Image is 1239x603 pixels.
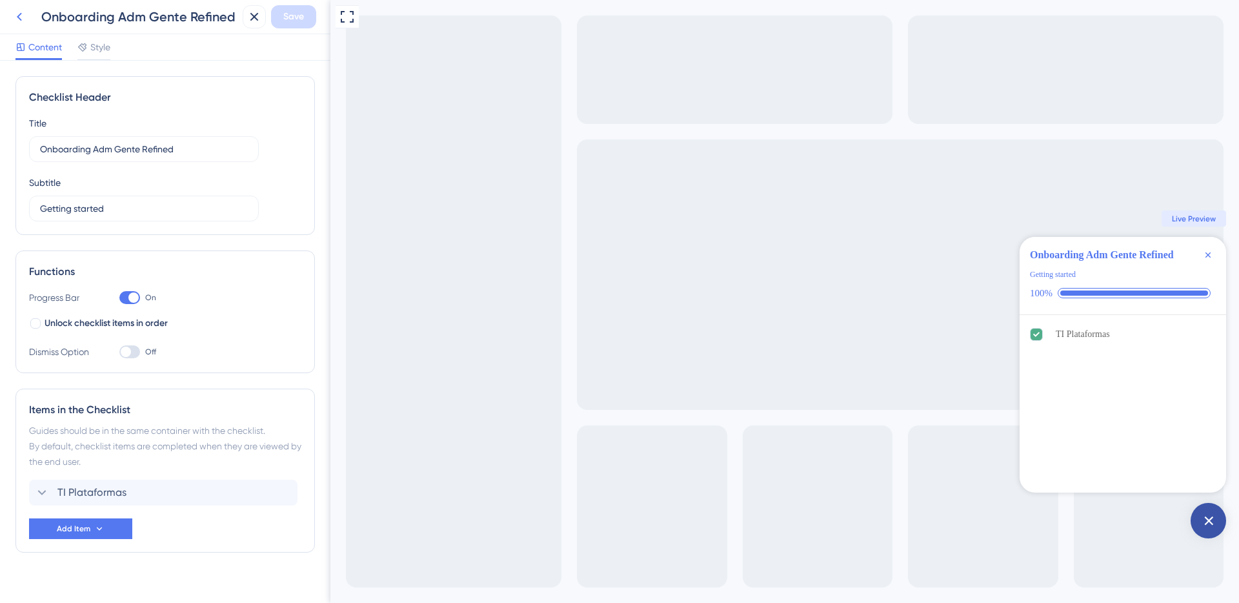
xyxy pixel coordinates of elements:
[45,316,168,331] span: Unlock checklist items in order
[694,320,891,349] div: TI Plataformas is complete.
[29,402,301,418] div: Items in the Checklist
[860,503,896,538] div: Open Checklist
[725,327,780,342] div: TI Plataformas
[700,268,745,281] div: Getting started
[700,287,885,299] div: Checklist progress: 100%
[689,315,896,495] div: Checklist items
[29,423,301,469] div: Guides should be in the same container with the checklist. By default, checklist items are comple...
[40,142,248,156] input: Header 1
[57,485,126,500] span: TI Plataformas
[29,264,301,280] div: Functions
[29,175,61,190] div: Subtitle
[689,237,896,493] div: Checklist Container
[271,5,316,28] button: Save
[700,287,722,299] div: 100%
[28,39,62,55] span: Content
[29,290,94,305] div: Progress Bar
[90,39,110,55] span: Style
[870,247,885,263] div: Close Checklist
[145,292,156,303] span: On
[145,347,156,357] span: Off
[841,214,885,224] span: Live Preview
[40,201,248,216] input: Header 2
[29,116,46,131] div: Title
[41,8,237,26] div: Onboarding Adm Gente Refined
[57,524,90,534] span: Add Item
[29,90,301,105] div: Checklist Header
[283,9,304,25] span: Save
[29,344,94,360] div: Dismiss Option
[29,518,132,539] button: Add Item
[700,247,843,263] div: Onboarding Adm Gente Refined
